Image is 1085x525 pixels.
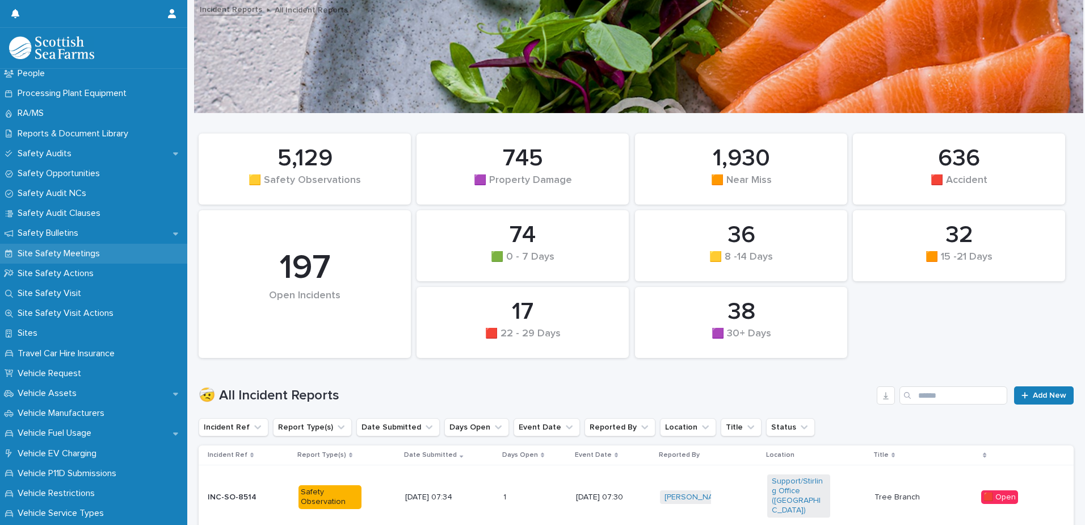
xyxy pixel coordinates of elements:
p: Safety Audits [13,148,81,159]
div: 197 [218,248,392,289]
p: Vehicle P11D Submissions [13,468,125,479]
a: Incident Reports [200,2,262,15]
p: Title [873,449,889,461]
p: Safety Bulletins [13,228,87,239]
button: Report Type(s) [273,418,352,436]
p: [DATE] 07:30 [576,493,639,502]
div: 🟧 Near Miss [654,174,828,198]
button: Reported By [584,418,655,436]
button: Date Submitted [356,418,440,436]
p: Site Safety Visit [13,288,90,299]
p: [DATE] 07:34 [405,493,468,502]
a: Add New [1014,386,1074,405]
p: Event Date [575,449,612,461]
a: Support/Stirling Office ([GEOGRAPHIC_DATA]) [772,477,826,515]
button: Location [660,418,716,436]
div: Open Incidents [218,290,392,326]
p: Travel Car Hire Insurance [13,348,124,359]
p: Reported By [659,449,700,461]
p: Incident Ref [208,449,247,461]
div: 🟩 0 - 7 Days [436,251,609,275]
p: Safety Audit Clauses [13,208,110,219]
input: Search [899,386,1007,405]
p: Site Safety Meetings [13,248,109,259]
p: INC-SO-8514 [208,493,271,502]
p: Vehicle Service Types [13,508,113,519]
span: Add New [1033,391,1066,399]
p: Sites [13,328,47,339]
p: Date Submitted [404,449,457,461]
div: 38 [654,298,828,326]
p: People [13,68,54,79]
div: 5,129 [218,144,392,173]
p: Vehicle Manufacturers [13,408,113,419]
p: Site Safety Visit Actions [13,308,123,319]
div: 745 [436,144,609,173]
p: Reports & Document Library [13,128,137,139]
p: Tree Branch [874,493,937,502]
p: Vehicle Fuel Usage [13,428,100,439]
button: Incident Ref [199,418,268,436]
p: 1 [503,490,508,502]
div: 36 [654,221,828,249]
p: Processing Plant Equipment [13,88,136,99]
p: All Incident Reports [275,3,348,15]
img: bPIBxiqnSb2ggTQWdOVV [9,36,94,59]
p: RA/MS [13,108,53,119]
div: 74 [436,221,609,249]
div: 🟨 Safety Observations [218,174,392,198]
p: Safety Opportunities [13,168,109,179]
div: 🟥 22 - 29 Days [436,328,609,352]
button: Status [766,418,815,436]
p: Vehicle Assets [13,388,86,399]
p: Safety Audit NCs [13,188,95,199]
div: 🟧 15 -21 Days [872,251,1046,275]
div: 🟪 30+ Days [654,328,828,352]
div: Safety Observation [298,485,361,509]
div: 1,930 [654,144,828,173]
p: Report Type(s) [297,449,346,461]
div: 636 [872,144,1046,173]
div: 17 [436,298,609,326]
button: Event Date [514,418,580,436]
p: Site Safety Actions [13,268,103,279]
p: Days Open [502,449,538,461]
p: Vehicle Request [13,368,90,379]
div: 🟪 Property Damage [436,174,609,198]
p: Vehicle Restrictions [13,488,104,499]
h1: 🤕 All Incident Reports [199,388,872,404]
div: 32 [872,221,1046,249]
button: Title [721,418,762,436]
div: 🟥 Open [981,490,1018,505]
a: [PERSON_NAME] [665,493,726,502]
p: Location [766,449,794,461]
p: Vehicle EV Charging [13,448,106,459]
div: 🟥 Accident [872,174,1046,198]
div: 🟨 8 -14 Days [654,251,828,275]
button: Days Open [444,418,509,436]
